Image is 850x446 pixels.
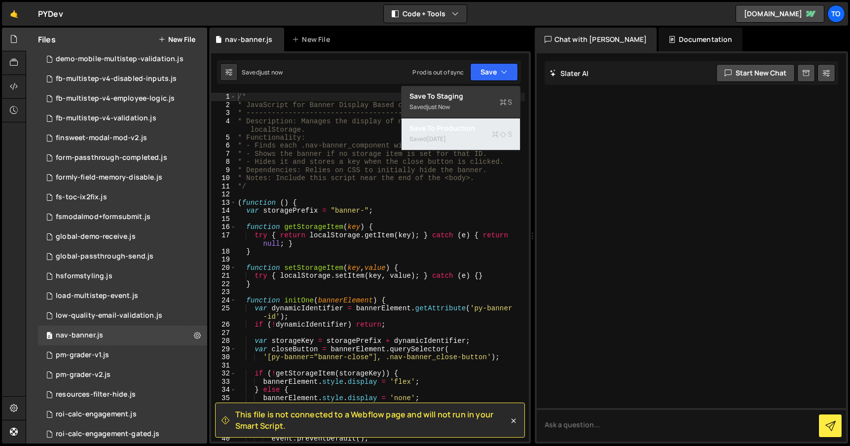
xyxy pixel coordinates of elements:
[384,5,467,23] button: Code + Tools
[211,386,236,394] div: 34
[38,187,207,207] : 4401/42285.js
[211,117,236,134] div: 4
[225,35,272,44] div: nav-banner.js
[402,86,520,118] button: Save to StagingS Savedjust now
[211,207,236,215] div: 14
[211,101,236,110] div: 2
[292,35,333,44] div: New File
[56,351,109,360] div: pm-grader-v1.js
[56,272,112,281] div: hsformstyling.js
[211,370,236,378] div: 32
[56,213,150,222] div: fsmodalmod+formsubmit.js
[56,410,137,419] div: roi-calc-engagement.js
[56,232,136,241] div: global-demo-receive.js
[46,333,52,340] span: 0
[56,173,162,182] div: formly-field-memory-disable.js
[716,64,795,82] button: Start new chat
[38,306,207,326] div: 4401/21117.js
[38,168,207,187] div: 4401/11368.js
[211,256,236,264] div: 19
[56,153,167,162] div: form-passthrough-completed.js
[211,402,236,410] div: 36
[211,183,236,191] div: 11
[827,5,845,23] a: To
[2,2,26,26] a: 🤙
[38,8,63,20] div: PYDev
[409,133,512,145] div: Saved
[211,272,236,280] div: 21
[38,227,207,247] div: 4401/21469.js
[242,68,283,76] div: Saved
[56,430,159,439] div: roi-calc-engagement-gated.js
[56,134,147,143] div: finsweet-modal-mod-v2.js
[56,371,111,379] div: pm-grader-v2.js
[409,91,512,101] div: Save to Staging
[211,418,236,427] div: 38
[211,353,236,362] div: 30
[38,128,207,148] div: 4401/25651.js
[211,362,236,370] div: 31
[492,129,512,139] span: S
[56,292,138,300] div: load-multistep-event.js
[56,252,153,261] div: global-passthrough-send.js
[427,135,446,143] div: [DATE]
[211,190,236,199] div: 12
[211,134,236,142] div: 5
[211,394,236,403] div: 35
[470,63,518,81] button: Save
[211,297,236,305] div: 24
[211,410,236,419] div: 37
[56,114,156,123] div: fb-multistep-v4-validation.js
[56,74,177,83] div: fb-multistep-v4-disabled-inputs.js
[211,150,236,158] div: 7
[38,326,207,345] div: 4401/16742.js
[211,264,236,272] div: 20
[409,101,512,113] div: Saved
[38,365,207,385] div: 4401/42599.js
[259,68,283,76] div: just now
[56,193,107,202] div: fs-toc-ix2fix.js
[211,166,236,175] div: 9
[38,207,207,227] div: 4401/26197.js
[38,34,56,45] h2: Files
[211,288,236,297] div: 23
[427,103,450,111] div: just now
[402,118,520,150] button: Save to ProductionS Saved[DATE]
[211,378,236,386] div: 33
[211,174,236,183] div: 10
[211,142,236,150] div: 6
[38,247,207,266] div: 4401/21468.js
[38,266,207,286] div: 4401/41881.js
[38,109,207,128] div: 4401/11024.js
[736,5,824,23] a: [DOMAIN_NAME]
[211,345,236,354] div: 29
[500,97,512,107] span: S
[211,321,236,329] div: 26
[211,199,236,207] div: 13
[409,123,512,133] div: Save to Production
[211,337,236,345] div: 28
[211,329,236,337] div: 27
[38,424,207,444] div: 4401/24140.js
[38,385,207,405] div: 4401/22358.js
[211,248,236,256] div: 18
[38,49,207,69] div: 4401/8889.js
[38,286,207,306] div: 4401/11030.js
[211,304,236,321] div: 25
[38,405,207,424] div: 4401/22207.js
[659,28,742,51] div: Documentation
[211,231,236,248] div: 17
[211,158,236,166] div: 8
[158,36,195,43] button: New File
[38,69,207,89] div: 4401/11362.js
[56,311,162,320] div: low-quality-email-validation.js
[211,280,236,289] div: 22
[211,427,236,435] div: 39
[56,94,175,103] div: fb-multistep-v4-employee-logic.js
[535,28,657,51] div: Chat with [PERSON_NAME]
[38,148,207,168] div: 4401/14635.js
[235,409,509,431] span: This file is not connected to a Webflow page and will not run in your Smart Script.
[211,215,236,223] div: 15
[550,69,589,78] h2: Slater AI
